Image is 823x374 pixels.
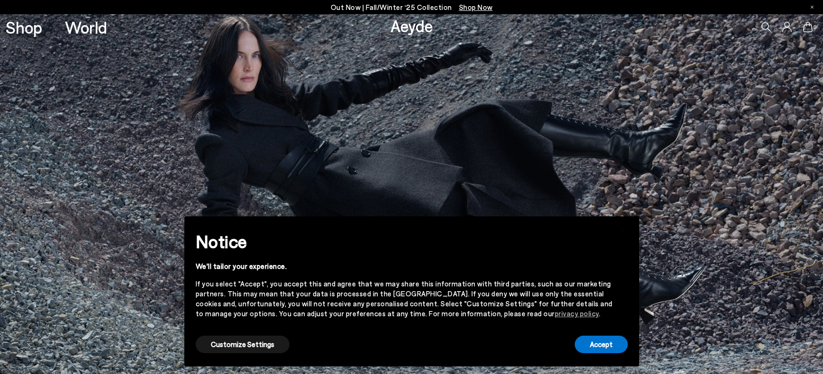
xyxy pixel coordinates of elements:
[813,25,817,30] span: 0
[575,336,628,353] button: Accept
[196,261,613,271] div: We'll tailor your experience.
[196,229,613,254] h2: Notice
[65,19,107,36] a: World
[621,223,627,237] span: ×
[331,1,493,13] p: Out Now | Fall/Winter ‘25 Collection
[555,309,599,318] a: privacy policy
[613,219,635,242] button: Close this notice
[390,16,433,36] a: Aeyde
[196,279,613,319] div: If you select "Accept", you accept this and agree that we may share this information with third p...
[803,22,813,32] a: 0
[459,3,493,11] span: Navigate to /collections/new-in
[196,336,289,353] button: Customize Settings
[6,19,42,36] a: Shop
